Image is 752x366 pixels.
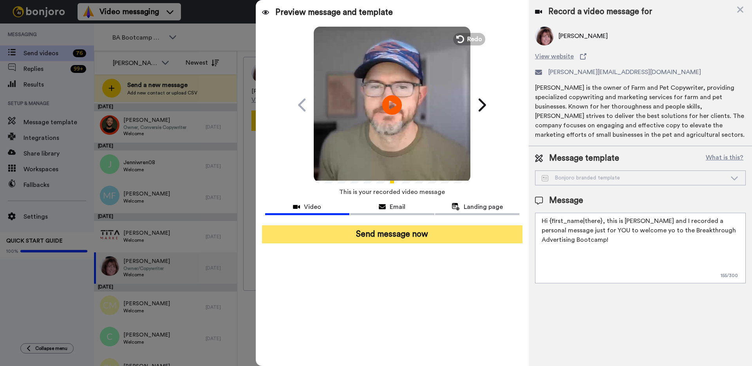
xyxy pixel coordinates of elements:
button: What is this? [703,152,746,164]
span: Email [390,202,405,212]
img: Message-temps.svg [542,175,548,181]
div: [PERSON_NAME] is the owner of Farm and Pet Copywriter, providing specialized copywriting and mark... [535,83,746,140]
textarea: Hi {first_name|there}, this is [PERSON_NAME] and I recorded a personal message just for YOU to we... [535,213,746,283]
div: Bonjoro branded template [542,174,727,182]
span: This is your recorded video message [339,183,445,201]
span: Message [549,195,583,207]
span: Video [304,202,321,212]
span: View website [535,52,574,61]
a: View website [535,52,746,61]
span: Landing page [464,202,503,212]
span: Message template [549,152,619,164]
button: Send message now [262,225,522,243]
span: [PERSON_NAME][EMAIL_ADDRESS][DOMAIN_NAME] [548,67,701,77]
